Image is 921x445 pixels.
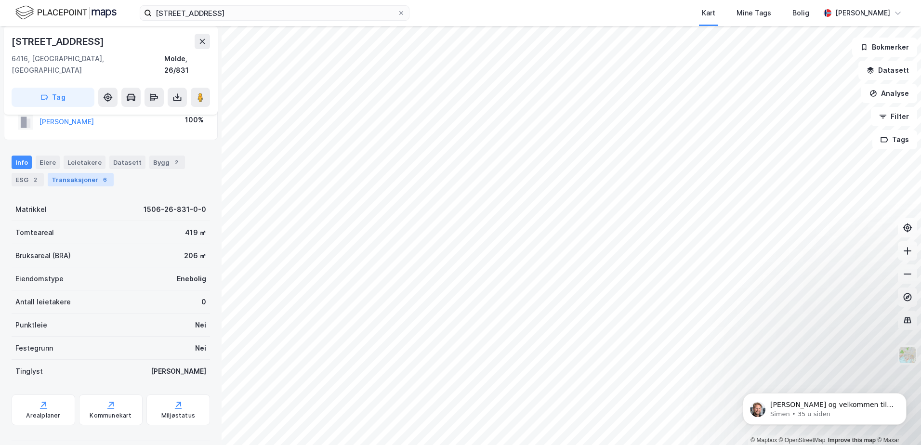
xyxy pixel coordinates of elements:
[195,342,206,354] div: Nei
[171,157,181,167] div: 2
[828,437,876,444] a: Improve this map
[100,175,110,184] div: 6
[12,156,32,169] div: Info
[64,156,105,169] div: Leietakere
[109,156,145,169] div: Datasett
[12,53,164,76] div: 6416, [GEOGRAPHIC_DATA], [GEOGRAPHIC_DATA]
[737,7,771,19] div: Mine Tags
[702,7,715,19] div: Kart
[144,204,206,215] div: 1506-26-831-0-0
[15,319,47,331] div: Punktleie
[185,114,204,126] div: 100%
[898,346,917,364] img: Z
[750,437,777,444] a: Mapbox
[871,107,917,126] button: Filter
[15,4,117,21] img: logo.f888ab2527a4732fd821a326f86c7f29.svg
[42,28,165,74] span: [PERSON_NAME] og velkommen til Newsec Maps, [PERSON_NAME] det er du lurer på så er det bare å ta ...
[15,366,43,377] div: Tinglyst
[835,7,890,19] div: [PERSON_NAME]
[161,412,195,419] div: Miljøstatus
[15,296,71,308] div: Antall leietakere
[185,227,206,238] div: 419 ㎡
[15,273,64,285] div: Eiendomstype
[201,296,206,308] div: 0
[861,84,917,103] button: Analyse
[149,156,185,169] div: Bygg
[184,250,206,262] div: 206 ㎡
[15,250,71,262] div: Bruksareal (BRA)
[792,7,809,19] div: Bolig
[42,37,166,46] p: Message from Simen, sent 35 u siden
[858,61,917,80] button: Datasett
[15,204,47,215] div: Matrikkel
[90,412,132,419] div: Kommunekart
[30,175,40,184] div: 2
[48,173,114,186] div: Transaksjoner
[852,38,917,57] button: Bokmerker
[152,6,397,20] input: Søk på adresse, matrikkel, gårdeiere, leietakere eller personer
[779,437,826,444] a: OpenStreetMap
[164,53,210,76] div: Molde, 26/831
[151,366,206,377] div: [PERSON_NAME]
[12,34,106,49] div: [STREET_ADDRESS]
[12,173,44,186] div: ESG
[26,412,60,419] div: Arealplaner
[12,88,94,107] button: Tag
[195,319,206,331] div: Nei
[728,373,921,440] iframe: Intercom notifications melding
[36,156,60,169] div: Eiere
[177,273,206,285] div: Enebolig
[15,342,53,354] div: Festegrunn
[15,227,54,238] div: Tomteareal
[872,130,917,149] button: Tags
